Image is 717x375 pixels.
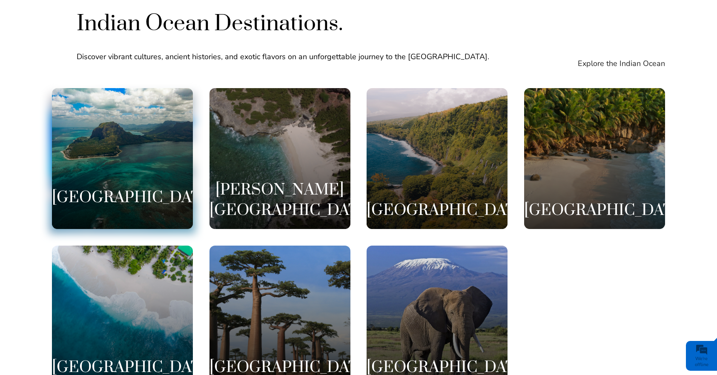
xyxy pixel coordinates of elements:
p: Discover vibrant cultures, ancient histories, and exotic flavors on an unforgettable journey to t... [77,52,537,62]
input: Enter your email address [11,104,155,123]
h3: [PERSON_NAME][GEOGRAPHIC_DATA] [209,180,350,220]
input: Enter your last name [11,79,155,97]
a: [PERSON_NAME][GEOGRAPHIC_DATA] [209,88,350,229]
h3: [GEOGRAPHIC_DATA] [52,188,193,208]
div: We're offline [688,356,715,368]
div: Minimize live chat window [140,4,160,25]
div: Navigation go back [9,44,22,57]
h2: Indian Ocean Destinations. [77,9,537,38]
a: [GEOGRAPHIC_DATA] [52,88,193,229]
a: Explore the Indian Ocean [578,54,665,73]
a: [GEOGRAPHIC_DATA] [367,88,508,229]
h3: [GEOGRAPHIC_DATA] [367,200,508,221]
textarea: Type your message and click 'Submit' [11,129,155,255]
em: Submit [125,262,155,274]
div: Leave a message [57,45,156,56]
h3: [GEOGRAPHIC_DATA] [524,200,665,221]
a: [GEOGRAPHIC_DATA] [524,88,665,229]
